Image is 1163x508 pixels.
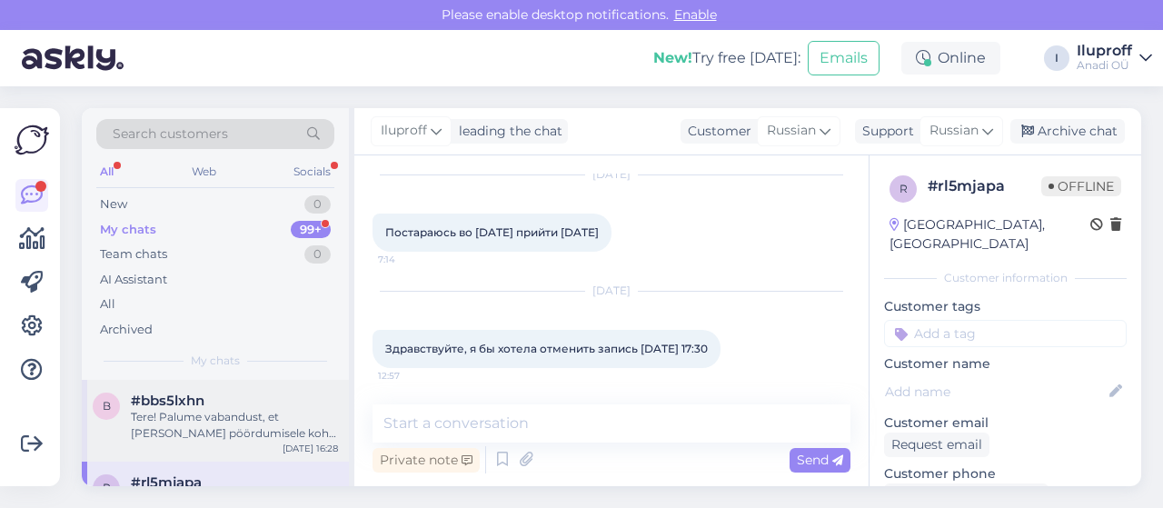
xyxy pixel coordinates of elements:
[1077,44,1132,58] div: Iluproff
[452,122,562,141] div: leading the chat
[385,225,599,239] span: Постараюсь во [DATE] прийти [DATE]
[15,123,49,157] img: Askly Logo
[669,6,722,23] span: Enable
[100,321,153,339] div: Archived
[797,452,843,468] span: Send
[901,42,1000,75] div: Online
[290,160,334,184] div: Socials
[890,215,1090,254] div: [GEOGRAPHIC_DATA], [GEOGRAPHIC_DATA]
[291,221,331,239] div: 99+
[885,382,1106,402] input: Add name
[884,270,1127,286] div: Customer information
[929,121,979,141] span: Russian
[381,121,427,141] span: Iluproff
[113,125,228,144] span: Search customers
[373,166,850,183] div: [DATE]
[304,245,331,264] div: 0
[378,253,446,266] span: 7:14
[100,271,167,289] div: AI Assistant
[884,433,989,457] div: Request email
[884,483,1049,508] div: Request phone number
[1077,58,1132,73] div: Anadi OÜ
[304,195,331,214] div: 0
[767,121,816,141] span: Russian
[131,393,204,409] span: #bbs5lxhn
[373,283,850,299] div: [DATE]
[283,442,338,455] div: [DATE] 16:28
[884,354,1127,374] p: Customer name
[378,369,446,383] span: 12:57
[1044,45,1069,71] div: I
[884,297,1127,316] p: Customer tags
[884,320,1127,347] input: Add a tag
[373,448,480,473] div: Private note
[681,122,751,141] div: Customer
[100,295,115,314] div: All
[100,245,167,264] div: Team chats
[103,481,111,494] span: r
[131,409,338,442] div: Tere! Palume vabandust, et [PERSON_NAME] pöördumisele kohe ei vastatud. Meie salong ja administra...
[1010,119,1125,144] div: Archive chat
[100,221,156,239] div: My chats
[884,464,1127,483] p: Customer phone
[653,49,692,66] b: New!
[385,342,708,355] span: Здравствуйте, я бы хотела отменить запись [DATE] 17:30
[103,399,111,413] span: b
[653,47,800,69] div: Try free [DATE]:
[191,353,240,369] span: My chats
[96,160,117,184] div: All
[100,195,127,214] div: New
[1041,176,1121,196] span: Offline
[808,41,880,75] button: Emails
[900,182,908,195] span: r
[855,122,914,141] div: Support
[1077,44,1152,73] a: IluproffAnadi OÜ
[131,474,202,491] span: #rl5mjapa
[188,160,220,184] div: Web
[928,175,1041,197] div: # rl5mjapa
[884,413,1127,433] p: Customer email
